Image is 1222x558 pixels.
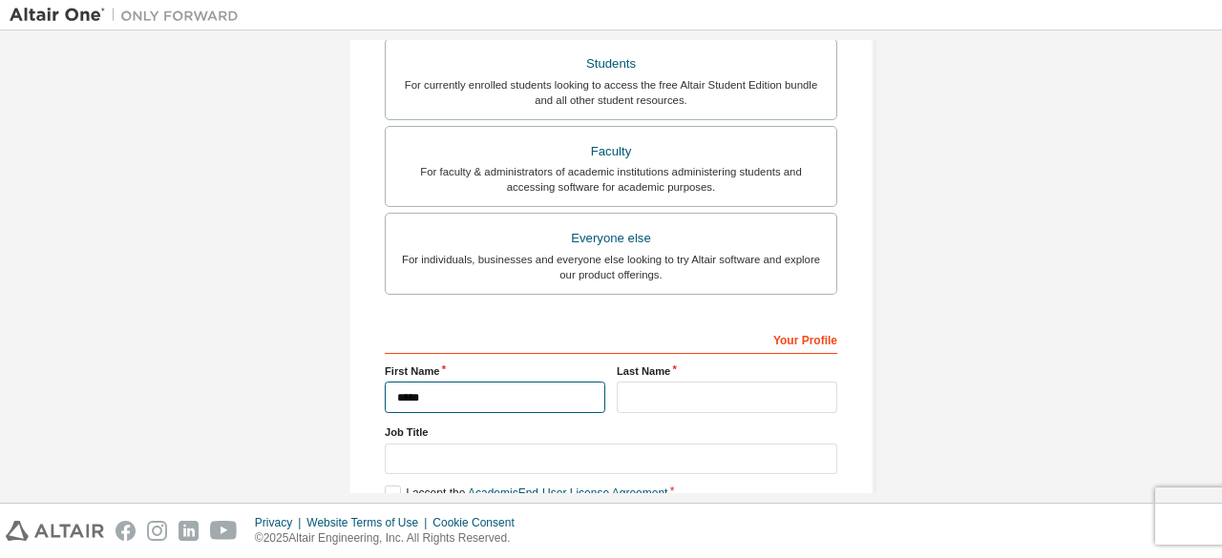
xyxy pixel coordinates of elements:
div: Your Profile [385,323,837,354]
div: Website Terms of Use [306,515,432,530]
div: Everyone else [397,225,825,252]
label: First Name [385,363,605,379]
a: Academic End-User License Agreement [468,486,667,500]
img: altair_logo.svg [6,521,104,541]
div: Faculty [397,138,825,165]
label: Job Title [385,424,837,440]
img: Altair One [10,6,248,25]
img: facebook.svg [116,521,136,541]
div: For faculty & administrators of academic institutions administering students and accessing softwa... [397,164,825,195]
div: Students [397,51,825,77]
div: Cookie Consent [432,515,525,530]
p: © 2025 Altair Engineering, Inc. All Rights Reserved. [255,530,526,547]
label: I accept the [385,486,667,502]
label: Last Name [617,363,837,379]
img: youtube.svg [210,521,238,541]
div: For currently enrolled students looking to access the free Altair Student Edition bundle and all ... [397,77,825,108]
img: instagram.svg [147,521,167,541]
div: Privacy [255,515,306,530]
div: For individuals, businesses and everyone else looking to try Altair software and explore our prod... [397,252,825,282]
img: linkedin.svg [179,521,199,541]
